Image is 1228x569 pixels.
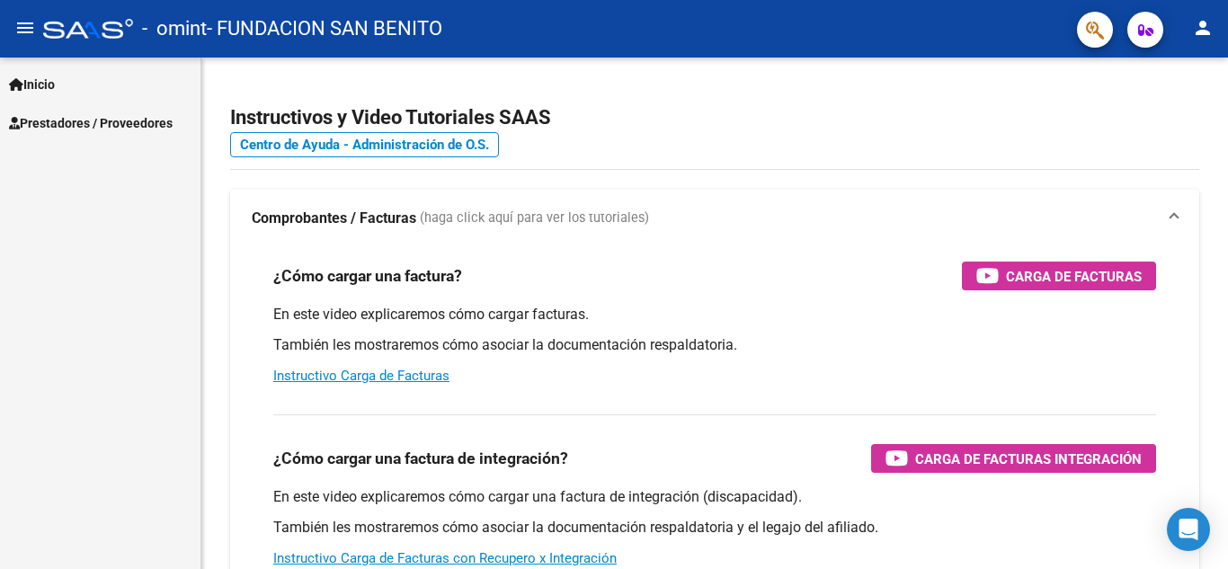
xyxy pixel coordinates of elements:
span: Carga de Facturas [1006,265,1142,288]
strong: Comprobantes / Facturas [252,209,416,228]
a: Instructivo Carga de Facturas con Recupero x Integración [273,550,617,566]
span: Inicio [9,75,55,94]
h2: Instructivos y Video Tutoriales SAAS [230,101,1199,135]
span: Carga de Facturas Integración [915,448,1142,470]
button: Carga de Facturas Integración [871,444,1156,473]
p: También les mostraremos cómo asociar la documentación respaldatoria. [273,335,1156,355]
p: También les mostraremos cómo asociar la documentación respaldatoria y el legajo del afiliado. [273,518,1156,538]
a: Instructivo Carga de Facturas [273,368,449,384]
mat-icon: person [1192,17,1214,39]
p: En este video explicaremos cómo cargar una factura de integración (discapacidad). [273,487,1156,507]
button: Carga de Facturas [962,262,1156,290]
mat-expansion-panel-header: Comprobantes / Facturas (haga click aquí para ver los tutoriales) [230,190,1199,247]
h3: ¿Cómo cargar una factura? [273,263,462,289]
a: Centro de Ayuda - Administración de O.S. [230,132,499,157]
span: - omint [142,9,207,49]
div: Open Intercom Messenger [1167,508,1210,551]
span: Prestadores / Proveedores [9,113,173,133]
mat-icon: menu [14,17,36,39]
p: En este video explicaremos cómo cargar facturas. [273,305,1156,325]
span: - FUNDACION SAN BENITO [207,9,442,49]
span: (haga click aquí para ver los tutoriales) [420,209,649,228]
h3: ¿Cómo cargar una factura de integración? [273,446,568,471]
